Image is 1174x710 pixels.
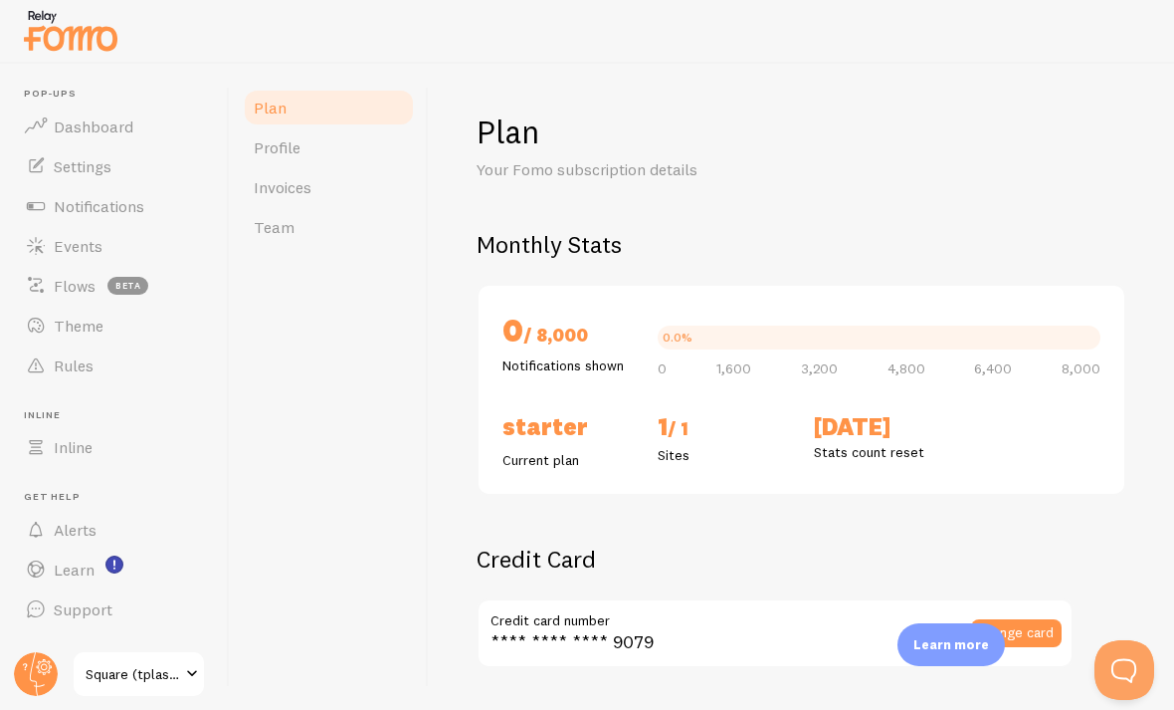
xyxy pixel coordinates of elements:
h2: Credit Card [477,544,1074,575]
span: Alerts [54,520,97,540]
span: Events [54,236,102,256]
p: Stats count reset [814,442,945,462]
span: Rules [54,355,94,375]
a: Events [12,226,217,266]
span: Dashboard [54,117,133,136]
span: Learn [54,560,95,580]
a: Profile [242,127,416,167]
span: Inline [54,437,93,457]
h2: Starter [502,411,634,442]
span: 8,000 [1062,361,1100,375]
a: Square (tplashsupply) [72,650,206,698]
h1: Plan [477,112,1126,152]
a: Team [242,207,416,247]
img: fomo-relay-logo-orange.svg [21,5,120,56]
a: Support [12,590,217,629]
a: Alerts [12,510,217,550]
a: Learn [12,550,217,590]
label: Credit card number [477,598,1074,632]
button: change card [971,619,1062,647]
span: 1,600 [716,361,751,375]
span: Square (tplashsupply) [86,662,180,686]
p: Current plan [502,450,634,470]
div: Learn more [897,623,1005,666]
span: Team [254,217,294,237]
div: 0.0% [663,332,692,344]
span: Pop-ups [24,88,217,101]
span: / 1 [668,417,688,440]
a: Settings [12,146,217,186]
span: 3,200 [801,361,838,375]
a: Theme [12,306,217,346]
a: Invoices [242,167,416,207]
span: Settings [54,156,111,176]
span: 6,400 [974,361,1012,375]
a: Inline [12,427,217,467]
span: Flows [54,276,96,296]
span: 4,800 [887,361,925,375]
span: Support [54,599,112,619]
span: 0 [658,361,667,375]
span: Invoices [254,177,311,197]
span: Get Help [24,491,217,504]
a: Dashboard [12,107,217,146]
span: Theme [54,316,103,336]
h2: [DATE] [814,411,945,442]
a: Plan [242,88,416,127]
span: Profile [254,137,300,157]
iframe: Help Scout Beacon - Open [1094,640,1154,700]
h2: 0 [502,310,634,355]
span: beta [107,277,148,295]
p: Sites [658,445,789,465]
h2: 1 [658,411,789,445]
a: Rules [12,346,217,385]
p: Your Fomo subscription details [477,158,954,181]
span: / 8,000 [523,324,588,347]
span: Plan [254,98,287,118]
svg: <p>Watch New Feature Tutorials!</p> [105,556,123,574]
p: Learn more [913,635,989,654]
span: Notifications [54,196,144,216]
h2: Monthly Stats [477,229,1126,260]
p: Notifications shown [502,355,634,375]
span: change card [979,625,1054,639]
a: Notifications [12,186,217,226]
a: Flows beta [12,266,217,306]
span: Inline [24,409,217,422]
